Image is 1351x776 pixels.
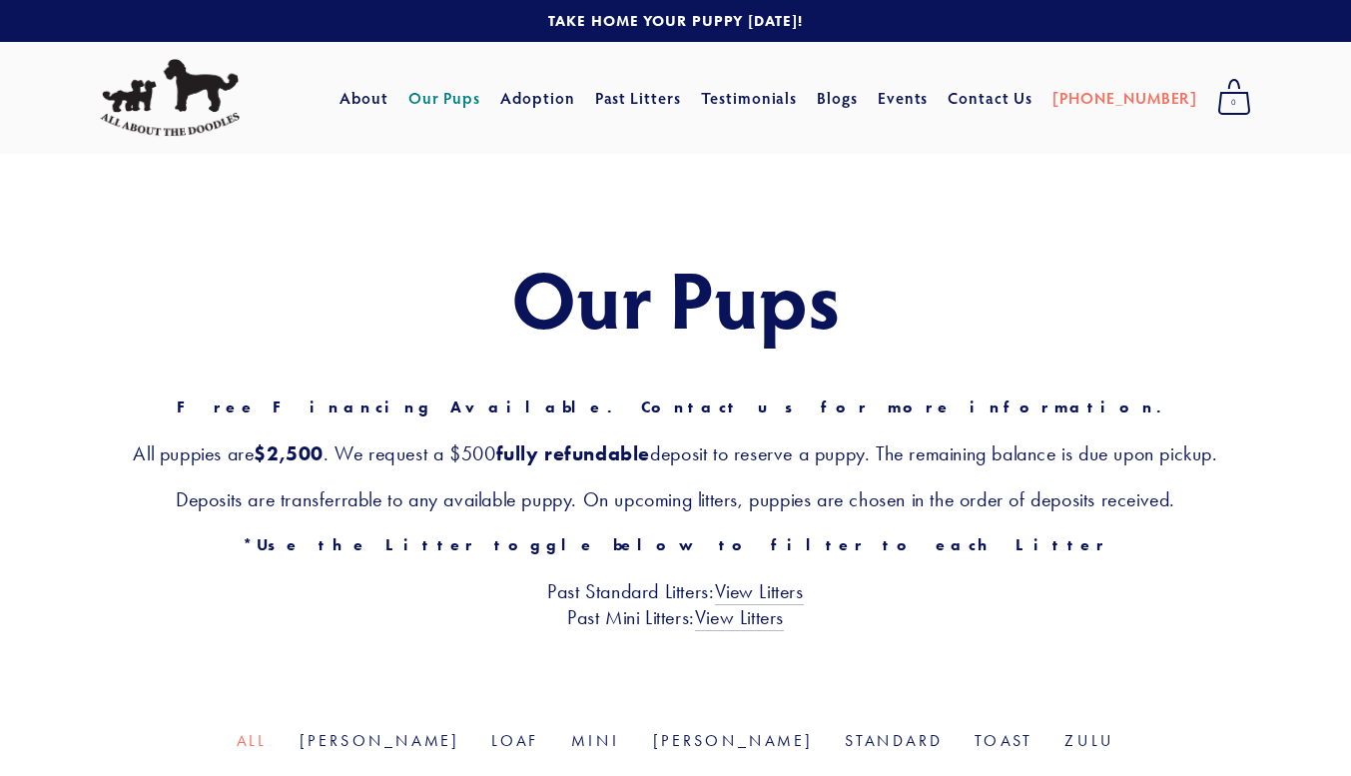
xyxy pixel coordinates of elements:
[500,80,575,116] a: Adoption
[1052,80,1197,116] a: [PHONE_NUMBER]
[100,578,1251,630] h3: Past Standard Litters: Past Mini Litters:
[1217,90,1251,116] span: 0
[948,80,1032,116] a: Contact Us
[100,440,1251,466] h3: All puppies are . We request a $500 deposit to reserve a puppy. The remaining balance is due upon...
[100,59,240,137] img: All About The Doodles
[491,731,539,750] a: Loaf
[595,87,682,108] a: Past Litters
[1064,731,1114,750] a: Zulu
[177,397,1174,416] strong: Free Financing Available. Contact us for more information.
[254,441,324,465] strong: $2,500
[100,254,1251,342] h1: Our Pups
[237,731,268,750] a: All
[878,80,929,116] a: Events
[817,80,858,116] a: Blogs
[845,731,943,750] a: Standard
[339,80,388,116] a: About
[300,731,460,750] a: [PERSON_NAME]
[408,80,481,116] a: Our Pups
[1207,73,1261,123] a: 0 items in cart
[653,731,814,750] a: [PERSON_NAME]
[243,535,1108,554] strong: *Use the Litter toggle below to filter to each Litter
[100,486,1251,512] h3: Deposits are transferrable to any available puppy. On upcoming litters, puppies are chosen in the...
[975,731,1032,750] a: Toast
[496,441,651,465] strong: fully refundable
[715,579,804,605] a: View Litters
[571,731,620,750] a: Mini
[695,605,784,631] a: View Litters
[701,80,798,116] a: Testimonials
